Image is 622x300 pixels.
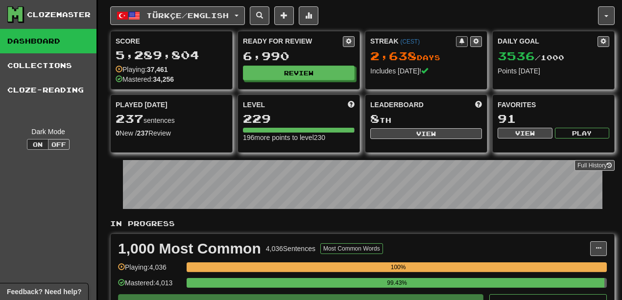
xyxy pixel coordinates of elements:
p: In Progress [110,219,615,229]
button: Türkçe/English [110,6,245,25]
div: 99.43% [190,278,604,288]
div: Dark Mode [7,127,89,137]
div: Ready for Review [243,36,343,46]
strong: 237 [137,129,148,137]
span: 8 [370,112,380,125]
div: 6,990 [243,50,355,62]
span: Score more points to level up [348,100,355,110]
span: 237 [116,112,144,125]
div: Playing: [116,65,168,74]
a: Full History [574,160,615,171]
div: 100% [190,262,607,272]
div: Points [DATE] [498,66,609,76]
span: / 1000 [498,53,564,62]
div: Mastered: [116,74,174,84]
div: 91 [498,113,609,125]
span: 3536 [498,49,535,63]
strong: 37,461 [147,66,168,73]
button: Most Common Words [320,243,383,254]
button: Search sentences [250,6,269,25]
strong: 34,256 [153,75,174,83]
div: Day s [370,50,482,63]
div: New / Review [116,128,227,138]
a: (CEST) [400,38,420,45]
span: Played [DATE] [116,100,167,110]
div: th [370,113,482,125]
span: Level [243,100,265,110]
div: Daily Goal [498,36,598,47]
div: 196 more points to level 230 [243,133,355,142]
div: Streak [370,36,456,46]
button: Review [243,66,355,80]
div: Mastered: 4,013 [118,278,182,294]
div: 5,289,804 [116,49,227,61]
span: Open feedback widget [7,287,81,297]
div: sentences [116,113,227,125]
button: On [27,139,48,150]
div: Includes [DATE]! [370,66,482,76]
strong: 0 [116,129,120,137]
button: Add sentence to collection [274,6,294,25]
div: 4,036 Sentences [266,244,315,254]
span: Türkçe / English [146,11,229,20]
button: Play [555,128,610,138]
span: 2,638 [370,49,417,63]
button: More stats [299,6,318,25]
button: View [498,128,552,138]
div: 1,000 Most Common [118,241,261,256]
div: Clozemaster [27,10,91,20]
div: Score [116,36,227,46]
span: This week in points, UTC [475,100,482,110]
button: Off [48,139,70,150]
button: View [370,128,482,139]
span: Leaderboard [370,100,424,110]
div: Favorites [498,100,609,110]
div: Playing: 4,036 [118,262,182,278]
div: 229 [243,113,355,125]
